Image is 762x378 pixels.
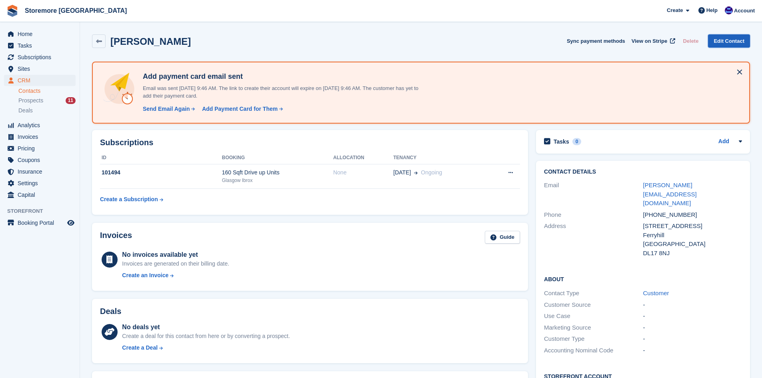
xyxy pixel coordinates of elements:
span: View on Stripe [632,37,667,45]
h2: [PERSON_NAME] [110,36,191,47]
div: None [333,168,393,177]
div: - [643,312,742,321]
a: menu [4,28,76,40]
th: Booking [222,152,333,164]
span: Invoices [18,131,66,142]
h2: Invoices [100,231,132,244]
span: Create [667,6,683,14]
a: Contacts [18,87,76,95]
div: Ferryhill [643,231,742,240]
a: menu [4,143,76,154]
div: Customer Type [544,334,643,344]
a: menu [4,131,76,142]
div: Use Case [544,312,643,321]
a: menu [4,52,76,63]
div: [PHONE_NUMBER] [643,210,742,220]
span: Sites [18,63,66,74]
div: - [643,334,742,344]
div: Email [544,181,643,208]
div: Create a deal for this contact from here or by converting a prospect. [122,332,290,340]
div: Add Payment Card for Them [202,105,278,113]
div: Create a Deal [122,344,158,352]
a: menu [4,189,76,200]
h4: Add payment card email sent [140,72,420,81]
a: Add [718,137,729,146]
span: Booking Portal [18,217,66,228]
a: Guide [485,231,520,244]
a: menu [4,40,76,51]
div: Phone [544,210,643,220]
th: ID [100,152,222,164]
div: No invoices available yet [122,250,229,260]
div: Create a Subscription [100,195,158,204]
a: Preview store [66,218,76,228]
span: Deals [18,107,33,114]
a: menu [4,63,76,74]
a: Create a Deal [122,344,290,352]
h2: Contact Details [544,169,742,175]
p: Email was sent [DATE] 9:46 AM. The link to create their account will expire on [DATE] 9:46 AM. Th... [140,84,420,100]
th: Tenancy [393,152,488,164]
a: menu [4,166,76,177]
a: Customer [643,290,669,296]
span: Help [706,6,718,14]
span: [DATE] [393,168,411,177]
div: No deals yet [122,322,290,332]
div: Create an Invoice [122,271,168,280]
img: Angela [725,6,733,14]
a: Create a Subscription [100,192,163,207]
div: 160 Sqft Drive up Units [222,168,333,177]
span: Home [18,28,66,40]
span: Pricing [18,143,66,154]
h2: Subscriptions [100,138,520,147]
div: Glasgow Ibrox [222,177,333,184]
div: - [643,323,742,332]
h2: Deals [100,307,121,316]
div: 11 [66,97,76,104]
a: menu [4,75,76,86]
button: Delete [680,34,702,48]
h2: About [544,275,742,283]
a: Storemore [GEOGRAPHIC_DATA] [22,4,130,17]
span: CRM [18,75,66,86]
a: Prospects 11 [18,96,76,105]
div: Marketing Source [544,323,643,332]
div: Invoices are generated on their billing date. [122,260,229,268]
div: - [643,346,742,355]
div: 101494 [100,168,222,177]
div: 0 [572,138,582,145]
a: menu [4,154,76,166]
h2: Tasks [554,138,569,145]
a: Add Payment Card for Them [199,105,284,113]
span: Ongoing [421,169,442,176]
div: - [643,300,742,310]
div: [GEOGRAPHIC_DATA] [643,240,742,249]
span: Prospects [18,97,43,104]
span: Insurance [18,166,66,177]
div: Contact Type [544,289,643,298]
img: add-payment-card-4dbda4983b697a7845d177d07a5d71e8a16f1ec00487972de202a45f1e8132f5.svg [102,72,136,106]
div: [STREET_ADDRESS] [643,222,742,231]
div: Address [544,222,643,258]
div: Accounting Nominal Code [544,346,643,355]
button: Sync payment methods [567,34,625,48]
span: Settings [18,178,66,189]
a: Deals [18,106,76,115]
a: Edit Contact [708,34,750,48]
span: Coupons [18,154,66,166]
span: Storefront [7,207,80,215]
span: Account [734,7,755,15]
span: Analytics [18,120,66,131]
span: Tasks [18,40,66,51]
div: Customer Source [544,300,643,310]
a: [PERSON_NAME][EMAIL_ADDRESS][DOMAIN_NAME] [643,182,697,206]
a: menu [4,120,76,131]
img: stora-icon-8386f47178a22dfd0bd8f6a31ec36ba5ce8667c1dd55bd0f319d3a0aa187defe.svg [6,5,18,17]
a: menu [4,178,76,189]
span: Capital [18,189,66,200]
a: Create an Invoice [122,271,229,280]
span: Subscriptions [18,52,66,63]
th: Allocation [333,152,393,164]
div: Send Email Again [143,105,190,113]
a: View on Stripe [628,34,677,48]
